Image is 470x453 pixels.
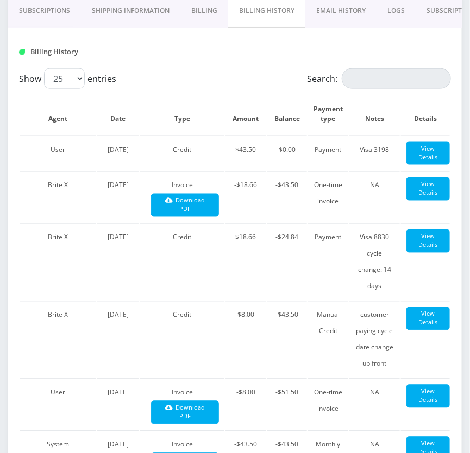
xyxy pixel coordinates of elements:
[308,379,348,430] td: One-time invoice
[308,93,348,135] th: Payment type
[140,301,224,378] td: Credit
[406,307,450,330] a: View Details
[401,93,450,135] th: Details
[108,181,129,190] span: [DATE]
[140,171,224,222] td: Invoice
[97,93,139,135] th: Date
[140,136,224,170] td: Credit
[140,93,224,135] th: Type
[349,136,400,170] td: Visa 3198
[349,224,400,300] td: Visa 8830 cycle change: 14 days
[267,136,307,170] td: $0.00
[20,301,96,378] td: Brite X
[308,301,348,378] td: Manual Credit
[349,301,400,378] td: customer paying cycle date change up front
[349,379,400,430] td: NA
[406,177,450,201] a: View Details
[108,310,129,320] span: [DATE]
[225,379,266,430] td: -$8.00
[44,68,85,89] select: Showentries
[342,68,451,89] input: Search:
[406,142,450,165] a: View Details
[308,224,348,300] td: Payment
[349,93,400,135] th: Notes
[108,440,129,449] span: [DATE]
[267,301,307,378] td: -$43.50
[406,385,450,408] a: View Details
[20,224,96,300] td: Brite X
[307,68,451,89] label: Search:
[140,224,224,300] td: Credit
[225,171,266,222] td: -$18.66
[108,145,129,154] span: [DATE]
[308,136,348,170] td: Payment
[225,301,266,378] td: $8.00
[267,93,307,135] th: Balance
[308,171,348,222] td: One-time invoice
[267,224,307,300] td: -$24.84
[225,93,266,135] th: Amount
[349,171,400,222] td: NA
[20,171,96,222] td: Brite X
[140,379,224,430] td: Invoice
[151,401,219,424] a: Download PDF
[267,379,307,430] td: -$51.50
[20,136,96,170] td: User
[19,68,116,89] label: Show entries
[108,233,129,242] span: [DATE]
[19,48,152,56] h1: Billing History
[20,379,96,430] td: User
[267,171,307,222] td: -$43.50
[108,388,129,397] span: [DATE]
[151,194,219,217] a: Download PDF
[20,93,96,135] th: Agent
[225,136,266,170] td: $43.50
[225,224,266,300] td: $18.66
[406,229,450,253] a: View Details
